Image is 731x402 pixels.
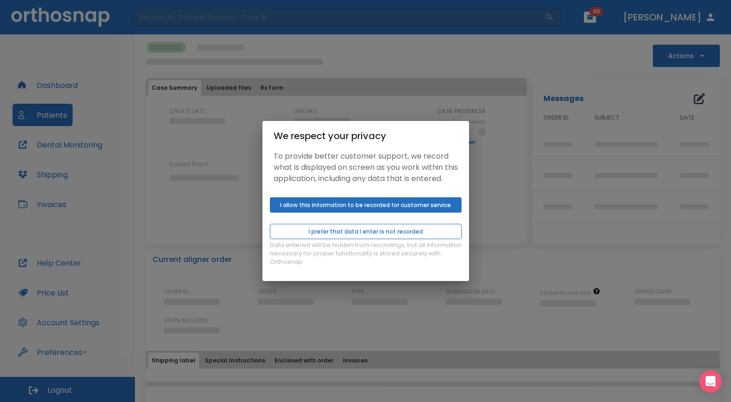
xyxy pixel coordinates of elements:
p: Data entered will be hidden from recordings, but all information necessary for proper functionali... [270,241,462,266]
button: I allow this information to be recorded for customer service [270,197,462,213]
div: We respect your privacy [274,128,458,143]
button: I prefer that data I enter is not recorded [270,224,462,239]
div: Open Intercom Messenger [699,370,722,393]
p: To provide better customer support, we record what is displayed on screen as you work within this... [274,151,458,184]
